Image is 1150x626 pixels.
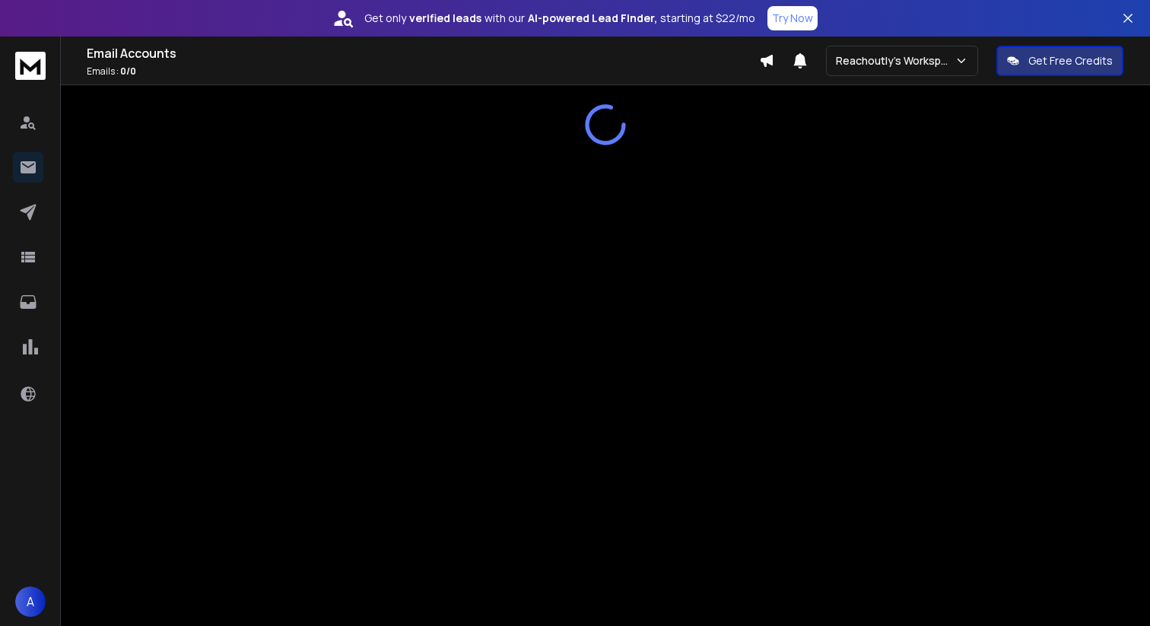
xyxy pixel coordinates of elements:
[836,53,955,68] p: Reachoutly's Workspace
[15,586,46,617] button: A
[996,46,1123,76] button: Get Free Credits
[528,11,657,26] strong: AI-powered Lead Finder,
[1028,53,1113,68] p: Get Free Credits
[409,11,481,26] strong: verified leads
[120,65,136,78] span: 0 / 0
[772,11,813,26] p: Try Now
[767,6,818,30] button: Try Now
[364,11,755,26] p: Get only with our starting at $22/mo
[87,65,759,78] p: Emails :
[15,52,46,80] img: logo
[87,44,759,62] h1: Email Accounts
